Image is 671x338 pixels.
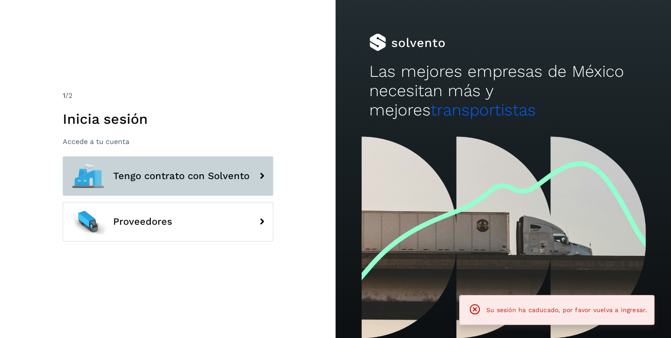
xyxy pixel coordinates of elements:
span: 1 [63,91,65,100]
h1: Inicia sesión [63,111,273,127]
span: transportistas [431,101,536,119]
span: Tengo contrato con Solvento [113,171,250,181]
button: Tengo contrato con Solvento [63,156,273,196]
span: Su sesión ha caducado, por favor vuelva a ingresar. [486,306,647,313]
p: Accede a tu cuenta [63,137,273,146]
span: Proveedores [113,216,172,227]
button: Proveedores [63,202,273,241]
h2: Las mejores empresas de México necesitan más y mejores [369,62,638,120]
div: /2 [63,90,273,101]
